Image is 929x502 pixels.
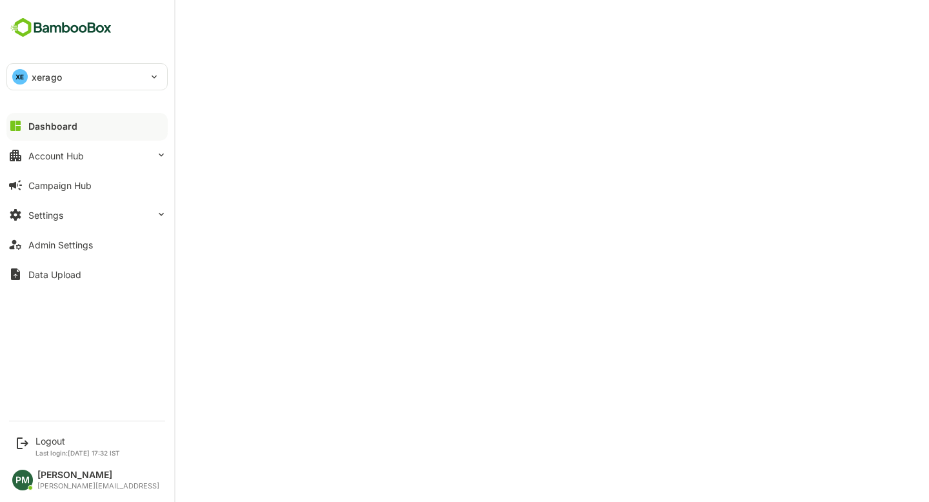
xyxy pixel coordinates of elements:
[12,470,33,490] div: PM
[28,210,63,221] div: Settings
[6,202,168,228] button: Settings
[6,261,168,287] button: Data Upload
[28,180,92,191] div: Campaign Hub
[37,470,159,481] div: [PERSON_NAME]
[6,15,115,40] img: BambooboxFullLogoMark.5f36c76dfaba33ec1ec1367b70bb1252.svg
[6,232,168,257] button: Admin Settings
[28,269,81,280] div: Data Upload
[35,449,120,457] p: Last login: [DATE] 17:32 IST
[28,150,84,161] div: Account Hub
[28,239,93,250] div: Admin Settings
[35,436,120,447] div: Logout
[7,64,167,90] div: XExerago
[6,172,168,198] button: Campaign Hub
[12,69,28,85] div: XE
[6,113,168,139] button: Dashboard
[28,121,77,132] div: Dashboard
[37,482,159,490] div: [PERSON_NAME][EMAIL_ADDRESS]
[32,70,62,84] p: xerago
[6,143,168,168] button: Account Hub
